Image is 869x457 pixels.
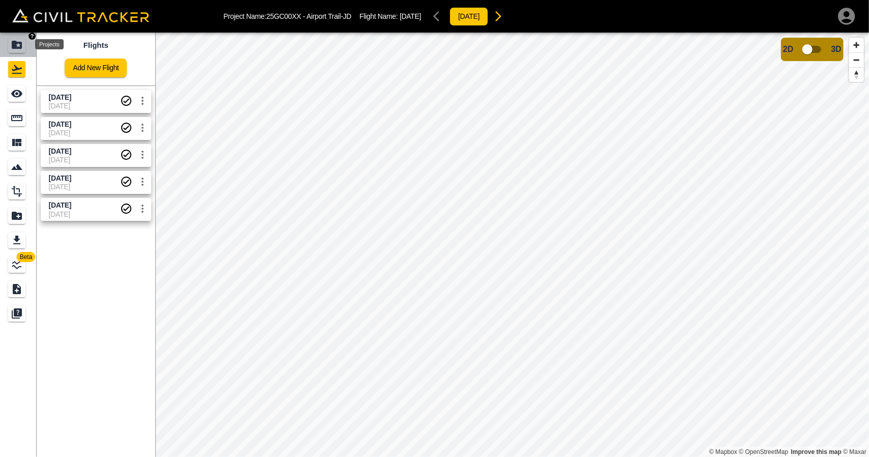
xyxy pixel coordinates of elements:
[849,67,864,82] button: Reset bearing to north
[155,33,869,457] canvas: Map
[709,448,737,455] a: Mapbox
[849,38,864,52] button: Zoom in
[739,448,789,455] a: OpenStreetMap
[400,12,421,20] span: [DATE]
[849,52,864,67] button: Zoom out
[12,9,149,23] img: Civil Tracker
[843,448,866,455] a: Maxar
[359,12,421,20] p: Flight Name:
[791,448,842,455] a: Map feedback
[223,12,351,20] p: Project Name: 25GC00XX - Airport Trail-JD
[831,45,842,54] span: 3D
[783,45,793,54] span: 2D
[35,39,64,49] div: Projects
[450,7,488,26] button: [DATE]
